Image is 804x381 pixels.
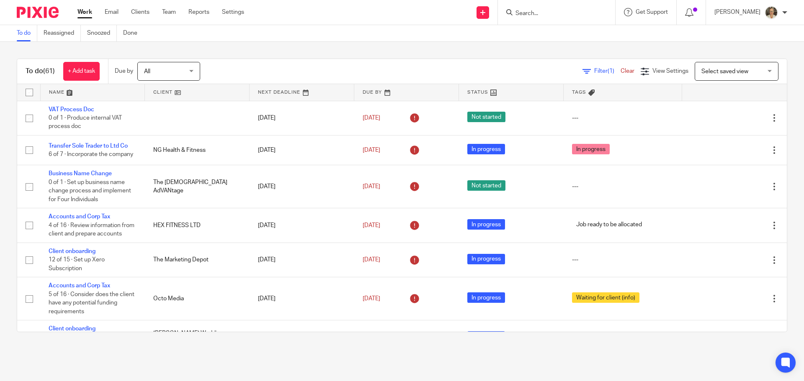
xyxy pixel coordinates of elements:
[49,248,95,254] a: Client onboarding
[363,147,380,153] span: [DATE]
[363,115,380,121] span: [DATE]
[145,135,250,165] td: NG Health & Fitness
[572,182,674,191] div: ---
[145,277,250,320] td: Octo Media
[572,144,610,154] span: In progress
[572,114,674,122] div: ---
[467,180,505,191] span: Not started
[572,219,646,230] span: Job ready to be allocated
[250,135,354,165] td: [DATE]
[572,292,639,303] span: Waiting for client (info)
[123,25,144,41] a: Done
[621,68,634,74] a: Clear
[765,6,778,19] img: Pete%20with%20glasses.jpg
[49,171,112,176] a: Business Name Change
[250,208,354,243] td: [DATE]
[145,320,250,355] td: [PERSON_NAME] Weddings Limited
[222,8,244,16] a: Settings
[467,331,505,342] span: In progress
[652,68,688,74] span: View Settings
[49,222,134,237] span: 4 of 16 · Review information from client and prepare accounts
[17,25,37,41] a: To do
[49,292,134,315] span: 5 of 16 · Consider does the client have any potential funding requirements
[467,112,505,122] span: Not started
[145,165,250,208] td: The [DEMOGRAPHIC_DATA] AdVANtage
[49,107,94,113] a: VAT Process Doc
[572,256,674,264] div: ---
[467,292,505,303] span: In progress
[363,257,380,263] span: [DATE]
[77,8,92,16] a: Work
[49,143,128,149] a: Transfer Sole Trader to Ltd Co
[188,8,209,16] a: Reports
[714,8,760,16] p: [PERSON_NAME]
[363,184,380,189] span: [DATE]
[144,69,150,74] span: All
[87,25,117,41] a: Snoozed
[145,208,250,243] td: HEX FITNESS LTD
[594,68,621,74] span: Filter
[44,25,81,41] a: Reassigned
[17,7,59,18] img: Pixie
[49,214,110,220] a: Accounts and Corp Tax
[467,254,505,264] span: In progress
[250,277,354,320] td: [DATE]
[131,8,149,16] a: Clients
[636,9,668,15] span: Get Support
[250,320,354,355] td: [DATE]
[608,68,614,74] span: (1)
[115,67,133,75] p: Due by
[363,296,380,302] span: [DATE]
[467,219,505,230] span: In progress
[162,8,176,16] a: Team
[49,257,105,271] span: 12 of 15 · Set up Xero Subscription
[49,283,110,289] a: Accounts and Corp Tax
[145,243,250,277] td: The Marketing Depot
[43,68,55,74] span: (61)
[49,115,122,130] span: 0 of 1 · Produce internal VAT process doc
[49,179,131,202] span: 0 of 1 · Set up business name change process and implement for Four Individuals
[105,8,119,16] a: Email
[49,326,95,332] a: Client onboarding
[49,151,133,157] span: 6 of 7 · Incorporate the company
[250,165,354,208] td: [DATE]
[250,243,354,277] td: [DATE]
[250,101,354,135] td: [DATE]
[26,67,55,76] h1: To do
[515,10,590,18] input: Search
[701,69,748,74] span: Select saved view
[63,62,100,81] a: + Add task
[572,90,586,95] span: Tags
[467,144,505,154] span: In progress
[363,222,380,228] span: [DATE]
